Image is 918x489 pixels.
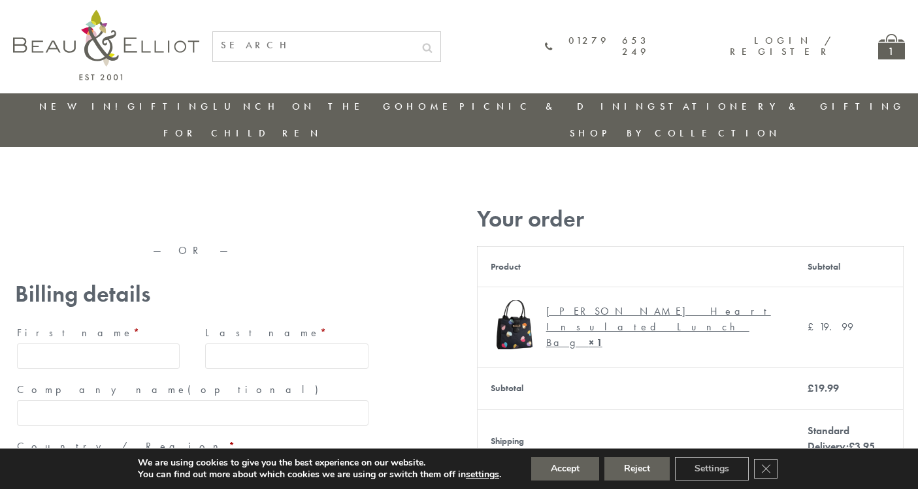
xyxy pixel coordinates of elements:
p: You can find out more about which cookies we are using or switch them off in . [138,469,501,481]
p: We are using cookies to give you the best experience on our website. [138,457,501,469]
a: 1 [878,34,905,59]
button: Settings [675,457,749,481]
button: settings [466,469,499,481]
a: Lunch On The Go [213,100,406,113]
span: £ [808,320,819,334]
a: 01279 653 249 [545,35,649,58]
a: Emily Heart Insulated Lunch Bag [PERSON_NAME] Heart Insulated Lunch Bag× 1 [491,300,782,354]
button: Accept [531,457,599,481]
span: £ [808,381,813,395]
a: Home [406,100,459,113]
label: Company name [17,379,369,400]
img: logo [13,10,199,80]
strong: × 1 [589,336,602,349]
label: First name [17,323,180,343]
a: Shop by collection [570,127,781,140]
label: Standard Delivery: [808,424,875,453]
a: For Children [163,127,322,140]
iframe: Secure express checkout frame [193,200,373,232]
img: Emily Heart Insulated Lunch Bag [491,300,540,349]
label: Last name [205,323,369,343]
th: Shipping [477,409,795,473]
bdi: 3.95 [849,439,875,453]
th: Product [477,246,795,287]
a: Login / Register [730,34,832,58]
button: Close GDPR Cookie Banner [754,459,778,479]
button: Reject [604,457,670,481]
bdi: 19.99 [808,381,839,395]
label: Country / Region [17,436,369,457]
p: — OR — [15,245,370,257]
a: Gifting [127,100,212,113]
th: Subtotal [795,246,903,287]
iframe: Secure express checkout frame [12,200,192,232]
a: Picnic & Dining [459,100,659,113]
h3: Your order [477,206,904,232]
span: £ [849,439,855,453]
a: Stationery & Gifting [660,100,905,113]
span: (optional) [188,383,326,396]
a: New in! [39,100,127,113]
div: [PERSON_NAME] Heart Insulated Lunch Bag [546,304,772,351]
th: Subtotal [477,367,795,409]
input: SEARCH [213,32,414,59]
h3: Billing details [15,281,370,308]
bdi: 19.99 [808,320,853,334]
